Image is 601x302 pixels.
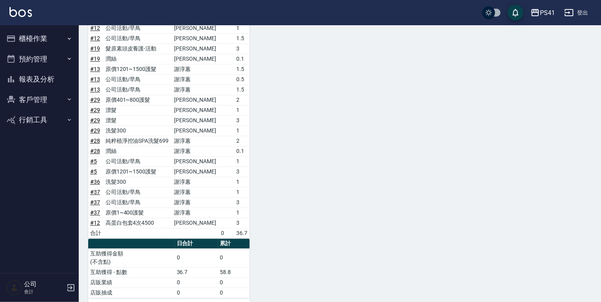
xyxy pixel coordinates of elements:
[88,287,175,298] td: 店販抽成
[234,23,250,33] td: 1
[172,43,219,54] td: [PERSON_NAME]
[90,220,100,226] a: #12
[90,179,100,185] a: #36
[234,33,250,43] td: 1.5
[88,277,175,287] td: 店販業績
[90,209,100,216] a: #37
[88,267,175,277] td: 互助獲得 - 點數
[172,105,219,115] td: [PERSON_NAME]
[172,84,219,95] td: 謝淳蕙
[234,74,250,84] td: 0.5
[218,267,250,277] td: 58.8
[104,187,172,197] td: 公司活動/早鳥
[90,189,100,195] a: #37
[104,125,172,136] td: 洗髮300
[3,28,76,49] button: 櫃檯作業
[90,168,97,175] a: #5
[234,177,250,187] td: 1
[218,287,250,298] td: 0
[234,166,250,177] td: 3
[88,228,104,238] td: 合計
[104,84,172,95] td: 公司活動/早鳥
[90,76,100,82] a: #13
[90,97,100,103] a: #29
[3,110,76,130] button: 行銷工具
[172,187,219,197] td: 謝淳蕙
[172,146,219,156] td: 謝淳蕙
[6,280,22,296] img: Person
[90,56,100,62] a: #19
[104,218,172,228] td: 高蛋白包套4次4500
[234,43,250,54] td: 3
[104,95,172,105] td: 原價401~800護髮
[3,89,76,110] button: 客戶管理
[234,84,250,95] td: 1.5
[90,199,100,205] a: #37
[234,125,250,136] td: 1
[24,288,64,295] p: 會計
[172,197,219,207] td: 謝淳蕙
[24,280,64,288] h5: 公司
[234,105,250,115] td: 1
[234,64,250,74] td: 1.5
[104,156,172,166] td: 公司活動/早鳥
[172,115,219,125] td: [PERSON_NAME]
[90,66,100,72] a: #13
[172,74,219,84] td: 謝淳蕙
[172,33,219,43] td: [PERSON_NAME]
[90,25,100,31] a: #12
[90,158,97,164] a: #5
[234,156,250,166] td: 1
[104,74,172,84] td: 公司活動/早鳥
[104,33,172,43] td: 公司活動/早鳥
[90,86,100,93] a: #13
[104,105,172,115] td: 漂髮
[104,197,172,207] td: 公司活動/早鳥
[90,117,100,123] a: #29
[90,107,100,113] a: #29
[172,156,219,166] td: [PERSON_NAME]
[234,136,250,146] td: 2
[234,187,250,197] td: 1
[219,228,234,238] td: 0
[172,95,219,105] td: [PERSON_NAME]
[218,248,250,267] td: 0
[234,207,250,218] td: 1
[175,277,218,287] td: 0
[234,197,250,207] td: 3
[104,64,172,74] td: 原價1201~1500護髮
[234,54,250,64] td: 0.1
[90,138,100,144] a: #28
[104,23,172,33] td: 公司活動/早鳥
[234,95,250,105] td: 2
[172,23,219,33] td: [PERSON_NAME]
[172,136,219,146] td: 謝淳蕙
[218,239,250,249] th: 累計
[104,136,172,146] td: 純粹植淨控油SPA洗髮699
[88,239,250,298] table: a dense table
[234,146,250,156] td: 0.1
[90,45,100,52] a: #19
[9,7,32,17] img: Logo
[88,248,175,267] td: 互助獲得金額 (不含點)
[234,228,250,238] td: 36.7
[3,69,76,89] button: 報表及分析
[90,148,100,154] a: #28
[104,207,172,218] td: 原價1~400護髮
[172,125,219,136] td: [PERSON_NAME]
[172,207,219,218] td: 謝淳蕙
[3,49,76,69] button: 預約管理
[234,115,250,125] td: 3
[527,5,558,21] button: PS41
[104,177,172,187] td: 洗髮300
[172,54,219,64] td: [PERSON_NAME]
[234,218,250,228] td: 3
[508,5,523,21] button: save
[561,6,592,20] button: 登出
[175,287,218,298] td: 0
[172,64,219,74] td: 謝淳蕙
[175,248,218,267] td: 0
[172,218,219,228] td: [PERSON_NAME]
[172,166,219,177] td: [PERSON_NAME]
[90,127,100,134] a: #29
